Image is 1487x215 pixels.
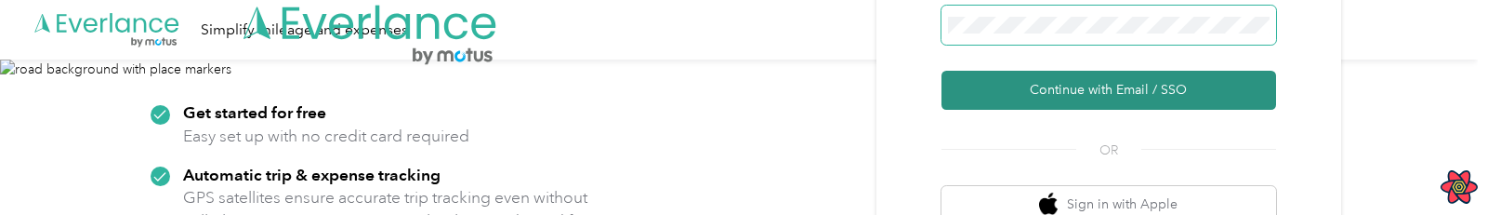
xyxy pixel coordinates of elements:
p: Easy set up with no credit card required [183,125,469,148]
button: Continue with Email / SSO [941,71,1276,110]
strong: Automatic trip & expense tracking [183,165,441,184]
strong: Get started for free [183,102,326,122]
span: OR [1076,141,1141,160]
button: Open React Query Devtools [1441,168,1478,206]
